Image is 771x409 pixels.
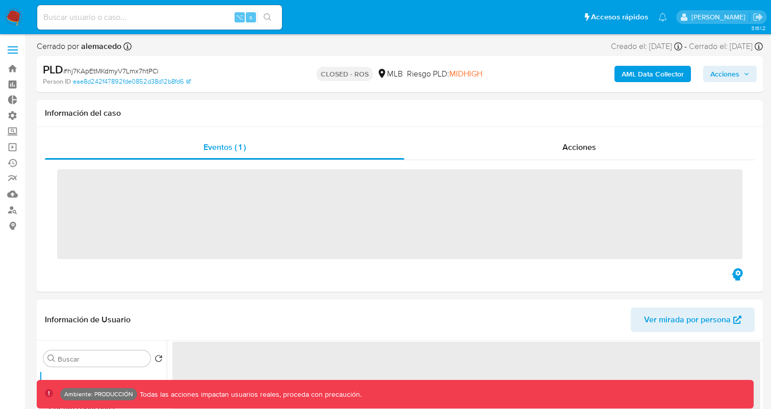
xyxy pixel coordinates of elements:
[317,67,373,81] p: CLOSED - ROS
[691,12,749,22] p: kevin.palacios@mercadolibre.com
[43,61,63,78] b: PLD
[155,354,163,366] button: Volver al orden por defecto
[137,390,362,399] p: Todas las acciones impactan usuarios reales, proceda con precaución.
[58,354,146,364] input: Buscar
[710,66,739,82] span: Acciones
[703,66,757,82] button: Acciones
[45,108,755,118] h1: Información del caso
[37,41,121,52] span: Cerrado por
[449,68,482,80] span: MIDHIGH
[591,12,648,22] span: Accesos rápidos
[257,10,278,24] button: search-icon
[64,392,133,396] p: Ambiente: PRODUCCIÓN
[47,354,56,363] button: Buscar
[45,315,131,325] h1: Información de Usuario
[631,308,755,332] button: Ver mirada por persona
[614,66,691,82] button: AML Data Collector
[658,13,667,21] a: Notificaciones
[611,41,682,52] div: Creado el: [DATE]
[79,40,121,52] b: alemacedo
[689,41,763,52] div: Cerrado el: [DATE]
[73,77,191,86] a: eae8d242f47892fde0852d38d12b8fd6
[622,66,684,82] b: AML Data Collector
[562,141,596,153] span: Acciones
[39,371,167,395] button: General
[377,68,403,80] div: MLB
[37,11,282,24] input: Buscar usuario o caso...
[407,68,482,80] span: Riesgo PLD:
[57,169,742,259] span: ‌
[236,12,243,22] span: ⌥
[684,41,687,52] span: -
[203,141,246,153] span: Eventos ( 1 )
[249,12,252,22] span: s
[43,77,71,86] b: Person ID
[644,308,731,332] span: Ver mirada por persona
[753,12,763,22] a: Salir
[63,66,159,76] span: # hj7KApEtMKdmyV7Lmx7htPCi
